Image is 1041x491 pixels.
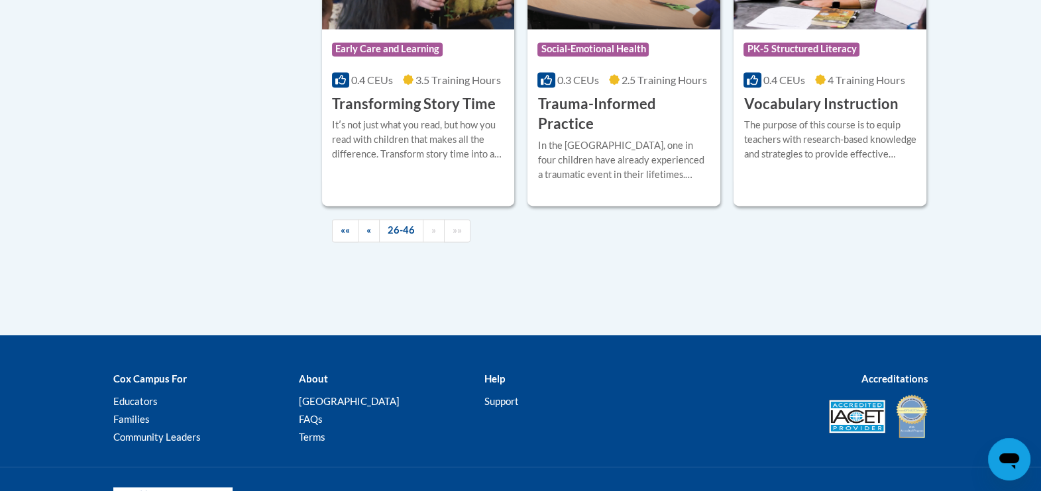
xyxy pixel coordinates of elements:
[453,224,462,236] span: »»
[332,42,443,56] span: Early Care and Learning
[366,224,371,236] span: «
[341,224,350,236] span: ««
[444,219,470,242] a: End
[298,431,325,443] a: Terms
[895,393,928,439] img: IDA® Accredited
[332,94,496,114] h3: Transforming Story Time
[113,431,201,443] a: Community Leaders
[332,219,358,242] a: Begining
[113,413,150,425] a: Families
[557,73,599,86] span: 0.3 CEUs
[988,438,1030,480] iframe: Button to launch messaging window
[423,219,445,242] a: Next
[298,395,399,407] a: [GEOGRAPHIC_DATA]
[829,400,885,433] img: Accredited IACET® Provider
[828,73,905,86] span: 4 Training Hours
[298,413,322,425] a: FAQs
[332,118,505,161] div: Itʹs not just what you read, but how you read with children that makes all the difference. Transf...
[743,42,859,56] span: PK-5 Structured Literacy
[113,373,187,384] b: Cox Campus For
[537,138,710,182] div: In the [GEOGRAPHIC_DATA], one in four children have already experienced a traumatic event in thei...
[113,395,158,407] a: Educators
[622,73,707,86] span: 2.5 Training Hours
[358,219,380,242] a: Previous
[298,373,327,384] b: About
[415,73,501,86] span: 3.5 Training Hours
[351,73,393,86] span: 0.4 CEUs
[537,94,710,135] h3: Trauma-Informed Practice
[484,395,518,407] a: Support
[861,373,928,384] b: Accreditations
[484,373,504,384] b: Help
[379,219,423,242] a: 26-46
[431,224,436,236] span: »
[537,42,649,56] span: Social-Emotional Health
[763,73,805,86] span: 0.4 CEUs
[743,118,916,161] div: The purpose of this course is to equip teachers with research-based knowledge and strategies to p...
[743,94,898,114] h3: Vocabulary Instruction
